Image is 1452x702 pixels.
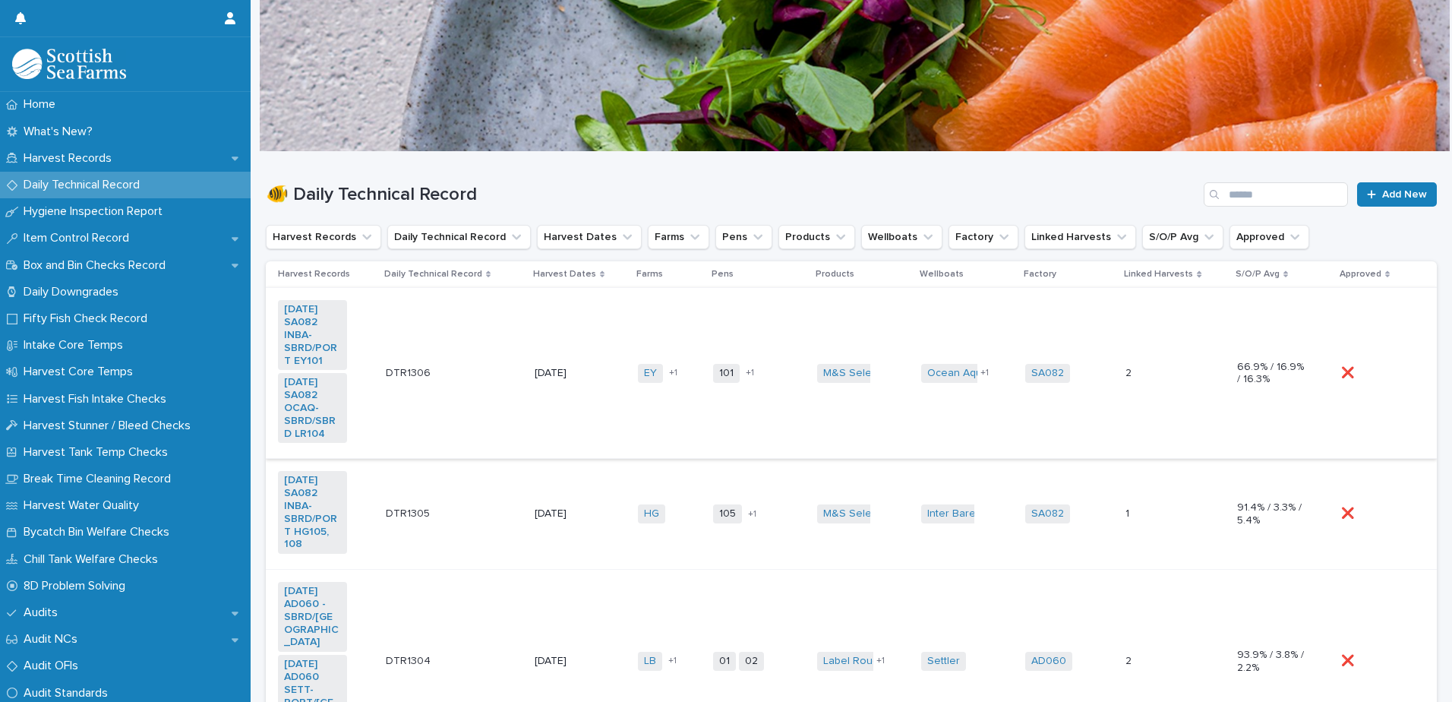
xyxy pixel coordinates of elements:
p: Break Time Cleaning Record [17,472,183,486]
span: 101 [713,364,740,383]
p: [DATE] [535,367,604,380]
img: mMrefqRFQpe26GRNOUkG [12,49,126,79]
p: Farms [636,266,663,283]
p: Fifty Fish Check Record [17,311,159,326]
button: Harvest Records [266,225,381,249]
p: ❌ [1341,504,1357,520]
p: [DATE] [535,655,604,668]
p: Harvest Water Quality [17,498,151,513]
a: Add New [1357,182,1437,207]
p: Hygiene Inspection Report [17,204,175,219]
a: [DATE] SA082 INBA-SBRD/PORT EY101 [284,303,341,367]
button: S/O/P Avg [1142,225,1223,249]
p: Pens [712,266,734,283]
p: Products [816,266,854,283]
p: Daily Downgrades [17,285,131,299]
p: Harvest Records [278,266,350,283]
p: Item Control Record [17,231,141,245]
a: Settler [927,655,960,668]
p: Daily Technical Record [17,178,152,192]
h1: 🐠 Daily Technical Record [266,184,1198,206]
a: [DATE] SA082 INBA-SBRD/PORT HG105, 108 [284,474,341,551]
p: Harvest Dates [533,266,596,283]
button: Harvest Dates [537,225,642,249]
span: + 1 [746,368,754,378]
p: Harvest Core Temps [17,365,145,379]
button: Linked Harvests [1024,225,1136,249]
button: Farms [648,225,709,249]
p: Audit Standards [17,686,120,700]
p: What's New? [17,125,105,139]
a: EY [644,367,657,380]
p: 93.9% / 3.8% / 2.2% [1237,649,1306,675]
span: + 1 [980,368,989,378]
p: 2 [1125,652,1135,668]
a: LB [644,655,656,668]
tr: [DATE] SA082 INBA-SBRD/PORT HG105, 108 DTR1305DTR1305 [DATE]HG 105+1M&S Select Inter Barents SA08... [266,459,1437,570]
span: Add New [1382,189,1427,200]
a: SA082 [1031,508,1064,520]
p: 91.4% / 3.3% / 5.4% [1237,501,1306,527]
p: Daily Technical Record [384,266,482,283]
p: Intake Core Temps [17,338,135,353]
p: 2 [1125,364,1135,380]
button: Products [778,225,855,249]
button: Factory [949,225,1018,249]
p: ❌ [1341,652,1357,668]
p: 8D Problem Solving [17,579,137,593]
input: Search [1204,182,1348,207]
p: Audits [17,606,70,620]
p: Box and Bin Checks Record [17,258,178,273]
button: Approved [1229,225,1309,249]
span: + 1 [748,510,756,519]
p: [DATE] [535,508,604,520]
span: + 1 [668,656,677,666]
a: Inter Barents [927,508,990,520]
p: 1 [1125,504,1132,520]
p: Approved [1340,266,1381,283]
span: + 1 [876,656,885,666]
p: Wellboats [920,266,964,283]
p: Harvest Tank Temp Checks [17,445,180,460]
button: Daily Technical Record [387,225,531,249]
a: Label Rouge [823,655,885,668]
a: M&S Select [823,508,880,520]
p: Bycatch Bin Welfare Checks [17,525,181,539]
a: HG [644,508,659,520]
p: Audit NCs [17,632,90,647]
p: ❌ [1341,364,1357,380]
p: DTR1306 [386,364,434,380]
p: S/O/P Avg [1236,266,1280,283]
p: 66.9% / 16.9% / 16.3% [1237,361,1306,387]
p: DTR1304 [386,652,434,668]
a: SA082 [1031,367,1064,380]
p: Harvest Fish Intake Checks [17,392,178,406]
a: [DATE] SA082 OCAQ-SBRD/SBRD LR104 [284,376,341,440]
span: 01 [713,652,736,671]
a: [DATE] AD060 -SBRD/[GEOGRAPHIC_DATA] [284,585,341,649]
span: 02 [739,652,764,671]
p: Audit OFIs [17,659,90,673]
p: Harvest Stunner / Bleed Checks [17,419,203,433]
p: Chill Tank Welfare Checks [17,552,170,567]
p: Harvest Records [17,151,124,166]
span: + 1 [669,368,677,378]
a: Ocean Aquila [927,367,993,380]
p: Home [17,97,68,112]
a: AD060 [1031,655,1066,668]
button: Wellboats [861,225,942,249]
p: DTR1305 [386,504,433,520]
span: 105 [713,504,742,523]
button: Pens [715,225,772,249]
p: Factory [1024,266,1056,283]
p: Linked Harvests [1124,266,1193,283]
tr: [DATE] SA082 INBA-SBRD/PORT EY101 [DATE] SA082 OCAQ-SBRD/SBRD LR104 DTR1306DTR1306 [DATE]EY +1101... [266,288,1437,459]
a: M&S Select [823,367,880,380]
